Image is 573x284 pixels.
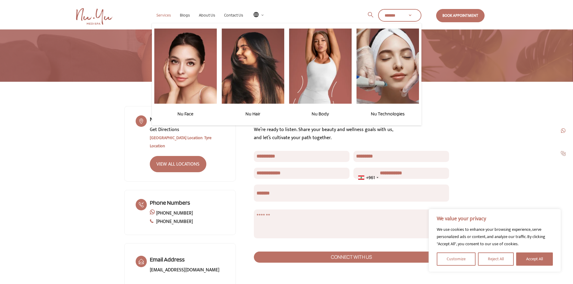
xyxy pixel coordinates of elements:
[478,252,514,266] button: Reject All
[154,106,217,121] a: Nu Face
[437,252,476,266] button: Customize
[312,111,329,117] span: Nu Body
[437,226,553,248] div: We use cookies to enhance your browsing experience, serve personalized ads or content, and analyz...
[437,215,553,222] p: We value your privacy
[150,134,202,141] a: [GEOGRAPHIC_DATA] Location
[156,218,193,226] a: [PHONE_NUMBER]
[220,13,248,17] a: Contact Us
[156,13,171,17] span: Services
[76,8,112,25] img: Nu Yu Medispa Home
[156,209,193,217] a: [PHONE_NUMBER]
[289,106,352,121] a: Nu Body
[76,8,114,25] a: Nu Yu MediSpa
[150,199,190,206] span: Phone Numbers
[150,156,207,172] a: VIEW ALL LOCATIONS
[150,266,219,274] a: [EMAIL_ADDRESS][DOMAIN_NAME]
[222,106,284,121] a: Nu Hair
[180,13,190,17] span: Blogs
[150,126,179,134] span: Get Directions
[516,252,553,266] button: Accept All
[150,256,185,263] span: Email Address
[199,13,215,17] span: About Us
[224,13,243,17] span: Contact Us
[177,111,193,117] span: Nu Face
[254,126,449,142] div: We’re ready to listen. Share your beauty and wellness goals with us, and let’s cultivate your pat...
[371,111,405,117] span: Nu Technologies
[561,151,566,156] img: call-1.jpg
[436,9,485,22] a: Book Appointment
[356,106,419,121] a: Nu Technologies
[356,170,380,185] div: Telephone country code
[366,174,375,182] div: +961
[175,13,194,17] a: Blogs
[254,252,449,263] button: CONNECT WITH US
[150,115,187,123] span: Nu Yu MediSpa
[245,111,260,117] span: Nu Hair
